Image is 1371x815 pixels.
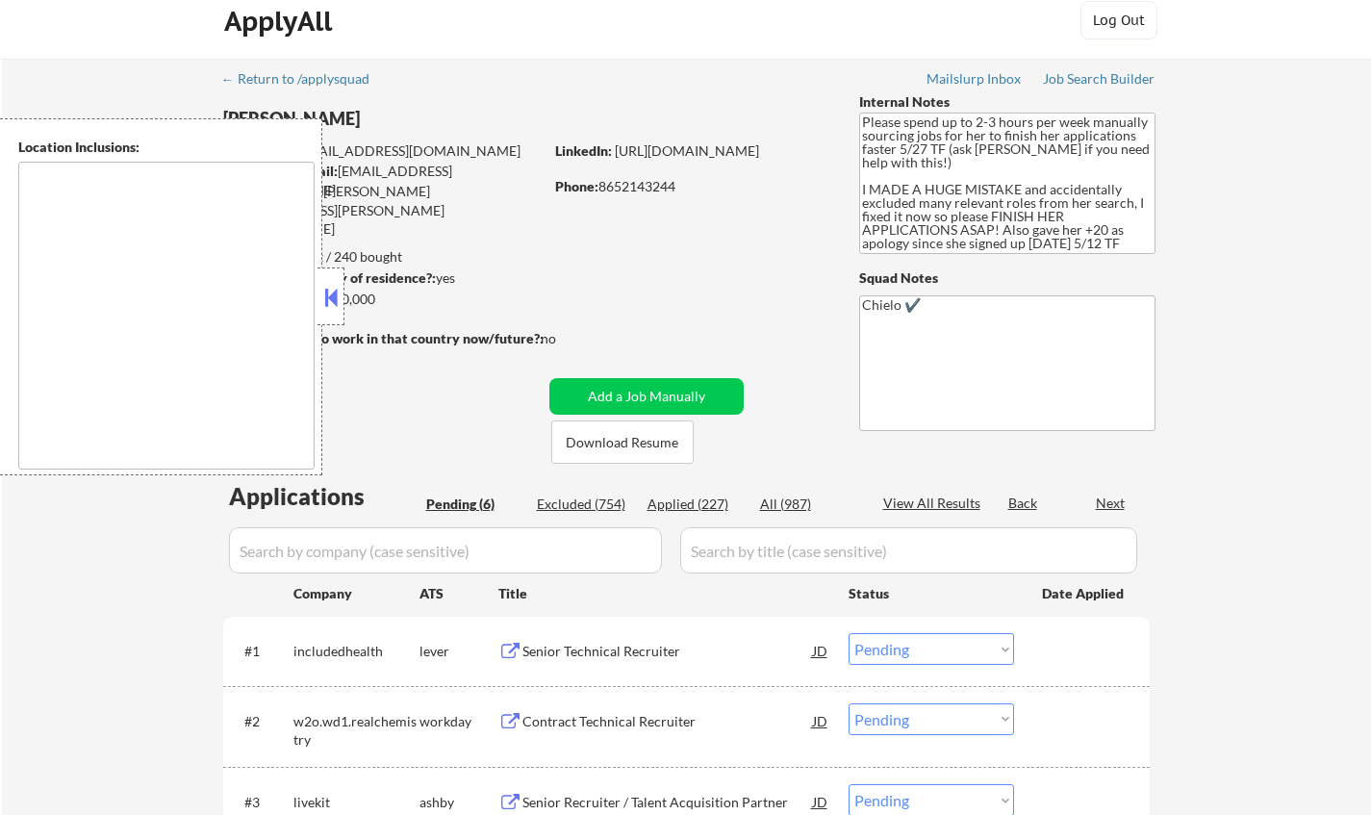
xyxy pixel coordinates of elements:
a: Mailslurp Inbox [927,71,1023,90]
div: Location Inclusions: [18,138,315,157]
div: Senior Technical Recruiter [522,642,813,661]
div: Status [849,575,1014,610]
div: View All Results [883,494,986,513]
div: [EMAIL_ADDRESS][DOMAIN_NAME] [224,141,543,161]
strong: Will need Visa to work in that country now/future?: [223,330,544,346]
div: lever [419,642,498,661]
div: Date Applied [1042,584,1127,603]
div: #1 [244,642,278,661]
div: yes [222,268,537,288]
div: #3 [244,793,278,812]
div: Senior Recruiter / Talent Acquisition Partner [522,793,813,812]
strong: LinkedIn: [555,142,612,159]
div: All (987) [760,495,856,514]
div: ← Return to /applysquad [221,72,388,86]
div: [PERSON_NAME] [223,107,619,131]
div: ATS [419,584,498,603]
button: Log Out [1080,1,1157,39]
div: 227 sent / 240 bought [222,247,543,267]
input: Search by company (case sensitive) [229,527,662,573]
div: $90,000 [222,290,543,309]
div: Job Search Builder [1043,72,1155,86]
button: Download Resume [551,420,694,464]
div: Back [1008,494,1039,513]
div: Title [498,584,830,603]
div: 8652143244 [555,177,827,196]
div: #2 [244,712,278,731]
div: Next [1096,494,1127,513]
div: JD [811,703,830,738]
div: Excluded (754) [537,495,633,514]
div: ApplyAll [224,5,338,38]
div: [PERSON_NAME][EMAIL_ADDRESS][PERSON_NAME][DOMAIN_NAME] [223,182,543,239]
div: Applications [229,485,419,508]
div: ashby [419,793,498,812]
div: w2o.wd1.realchemistry [293,712,419,750]
button: Add a Job Manually [549,378,744,415]
div: [EMAIL_ADDRESS][DOMAIN_NAME] [224,162,543,199]
div: Internal Notes [859,92,1155,112]
strong: Phone: [555,178,598,194]
div: Contract Technical Recruiter [522,712,813,731]
a: [URL][DOMAIN_NAME] [615,142,759,159]
div: workday [419,712,498,731]
div: Pending (6) [426,495,522,514]
div: Squad Notes [859,268,1155,288]
div: includedhealth [293,642,419,661]
div: no [541,329,596,348]
div: Mailslurp Inbox [927,72,1023,86]
div: Company [293,584,419,603]
a: ← Return to /applysquad [221,71,388,90]
input: Search by title (case sensitive) [680,527,1137,573]
div: JD [811,633,830,668]
div: Applied (227) [647,495,744,514]
div: livekit [293,793,419,812]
